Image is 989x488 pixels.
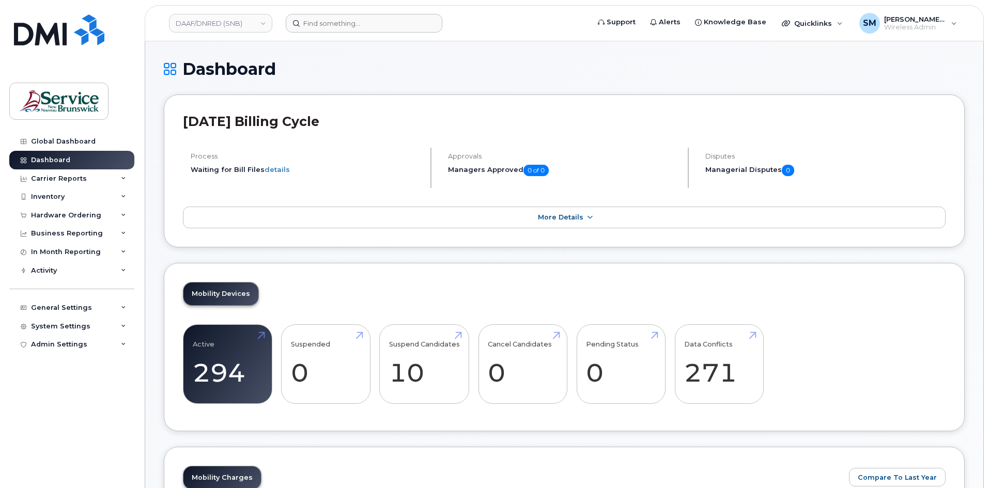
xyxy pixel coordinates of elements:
[523,165,549,176] span: 0 of 0
[193,330,262,398] a: Active 294
[858,473,937,482] span: Compare To Last Year
[183,114,946,129] h2: [DATE] Billing Cycle
[191,165,422,175] li: Waiting for Bill Files
[782,165,794,176] span: 0
[705,152,946,160] h4: Disputes
[191,152,422,160] h4: Process
[164,60,965,78] h1: Dashboard
[448,165,679,176] h5: Managers Approved
[488,330,558,398] a: Cancel Candidates 0
[448,152,679,160] h4: Approvals
[389,330,460,398] a: Suspend Candidates 10
[586,330,656,398] a: Pending Status 0
[291,330,361,398] a: Suspended 0
[849,468,946,486] button: Compare To Last Year
[705,165,946,176] h5: Managerial Disputes
[265,165,290,174] a: details
[684,330,754,398] a: Data Conflicts 271
[183,282,258,305] a: Mobility Devices
[538,213,583,221] span: More Details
